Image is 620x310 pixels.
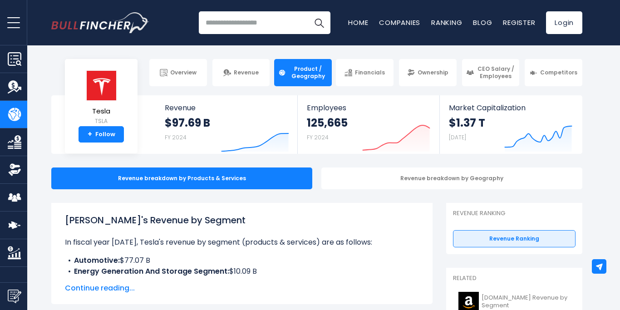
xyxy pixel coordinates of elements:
p: Related [453,275,576,282]
small: FY 2024 [307,133,329,141]
div: Revenue breakdown by Products & Services [51,167,312,189]
span: Ownership [418,69,448,76]
span: Revenue [234,69,259,76]
a: Ranking [431,18,462,27]
a: Home [348,18,368,27]
a: Go to homepage [51,12,149,33]
img: Bullfincher logo [51,12,149,33]
small: FY 2024 [165,133,187,141]
img: Ownership [8,163,21,177]
span: Financials [355,69,385,76]
a: +Follow [79,126,124,143]
strong: 125,665 [307,116,348,130]
p: In fiscal year [DATE], Tesla's revenue by segment (products & services) are as follows: [65,237,419,248]
small: TSLA [85,117,117,125]
a: Revenue Ranking [453,230,576,247]
a: Revenue [212,59,270,86]
a: Market Capitalization $1.37 T [DATE] [440,95,581,154]
span: Employees [307,103,430,112]
li: $77.07 B [65,255,419,266]
a: CEO Salary / Employees [462,59,520,86]
span: Tesla [85,108,117,115]
a: Tesla TSLA [85,70,118,127]
a: Blog [473,18,492,27]
h1: [PERSON_NAME]'s Revenue by Segment [65,213,419,227]
p: Revenue Ranking [453,210,576,217]
strong: + [88,130,92,138]
strong: $97.69 B [165,116,210,130]
a: Overview [149,59,207,86]
span: Overview [170,69,197,76]
span: CEO Salary / Employees [477,65,516,79]
button: Search [308,11,330,34]
a: Ownership [399,59,457,86]
span: Market Capitalization [449,103,572,112]
span: Product / Geography [289,65,328,79]
a: Companies [379,18,420,27]
span: Continue reading... [65,283,419,294]
a: Login [546,11,582,34]
div: Revenue breakdown by Geography [321,167,582,189]
a: Register [503,18,535,27]
a: Revenue $97.69 B FY 2024 [156,95,298,154]
a: Competitors [525,59,582,86]
a: Product / Geography [274,59,332,86]
small: [DATE] [449,133,466,141]
a: Employees 125,665 FY 2024 [298,95,439,154]
b: Energy Generation And Storage Segment: [74,266,229,276]
span: [DOMAIN_NAME] Revenue by Segment [482,294,570,310]
b: Automotive: [74,255,120,266]
span: Competitors [540,69,577,76]
span: Revenue [165,103,289,112]
a: Financials [336,59,394,86]
strong: $1.37 T [449,116,485,130]
li: $10.09 B [65,266,419,277]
